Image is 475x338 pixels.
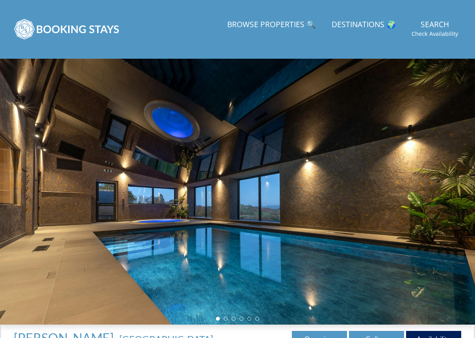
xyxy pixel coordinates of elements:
a: Browse Properties 🔍 [224,16,319,34]
a: SearchCheck Availability [408,16,461,42]
img: BookingStays [14,9,120,49]
small: Check Availability [412,30,458,38]
a: Destinations 🌍 [328,16,399,34]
